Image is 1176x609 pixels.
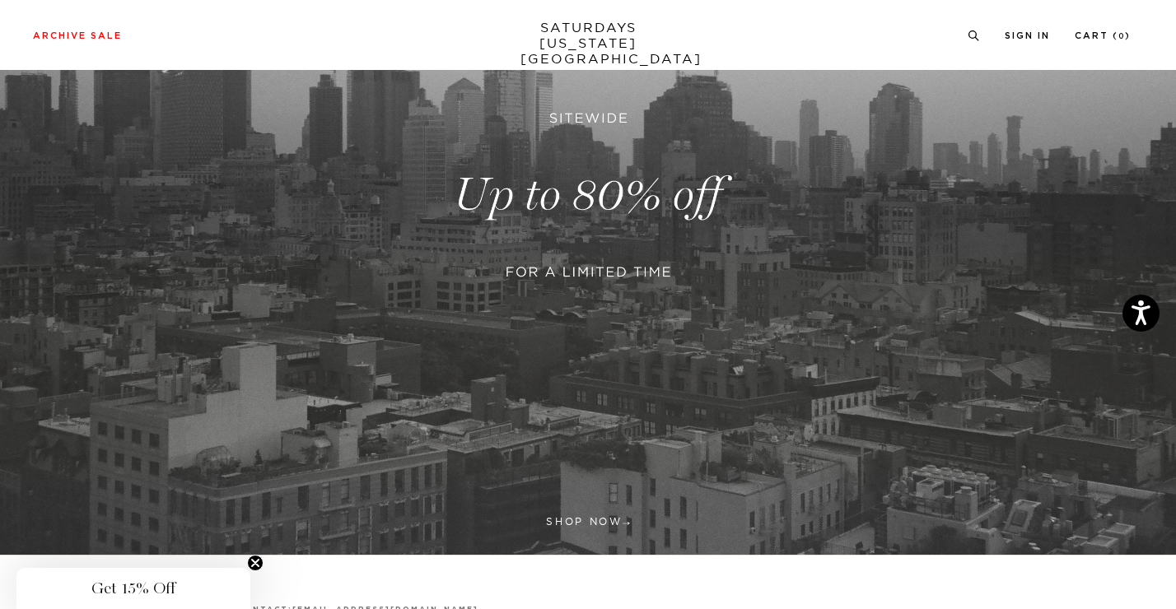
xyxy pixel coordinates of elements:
[33,31,122,40] a: Archive Sale
[247,555,264,571] button: Close teaser
[91,579,175,598] span: Get 15% Off
[1075,31,1131,40] a: Cart (0)
[16,568,250,609] div: Get 15% OffClose teaser
[1005,31,1050,40] a: Sign In
[520,20,656,67] a: SATURDAYS[US_STATE][GEOGRAPHIC_DATA]
[1118,33,1125,40] small: 0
